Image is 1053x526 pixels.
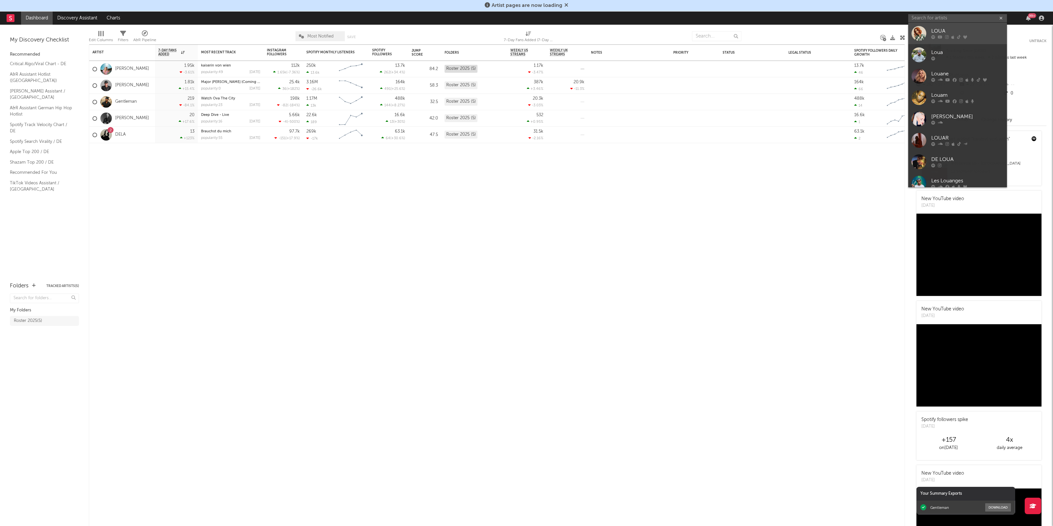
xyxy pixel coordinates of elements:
[10,148,72,155] a: Apple Top 200 / DE
[931,156,1004,164] div: DE LOUA
[908,108,1007,130] a: [PERSON_NAME]
[854,49,904,57] div: Spotify Followers Daily Growth
[533,129,543,134] div: 31.5k
[273,70,300,74] div: ( )
[931,27,1004,35] div: LOUA
[564,3,568,8] span: Dismiss
[347,35,356,39] button: Save
[306,129,316,134] div: 269k
[158,48,179,56] span: 7-Day Fans Added
[1026,15,1031,21] button: 99+
[201,70,223,74] div: popularity: 49
[10,88,72,101] a: [PERSON_NAME] Assistant / [GEOGRAPHIC_DATA]
[921,313,964,319] div: [DATE]
[392,104,404,107] span: +8.27 %
[854,113,865,117] div: 16.6k
[180,136,194,140] div: +123 %
[289,113,300,117] div: 5.66k
[931,92,1004,99] div: Louam
[921,416,968,423] div: Spotify followers spike
[384,71,390,74] span: 262
[921,306,964,313] div: New YouTube video
[283,120,287,124] span: -4
[527,87,543,91] div: +3.46 %
[854,129,864,134] div: 63.1k
[89,36,113,44] div: Edit Columns
[249,70,260,74] div: [DATE]
[854,87,863,91] div: 66
[10,169,72,176] a: Recommended For You
[921,470,964,477] div: New YouTube video
[985,503,1011,512] button: Download
[290,96,300,101] div: 198k
[528,136,543,140] div: -2.16 %
[118,28,128,47] div: Filters
[201,113,229,117] a: Deep Dive - Live
[336,61,366,77] svg: Chart title
[386,119,405,124] div: ( )
[534,64,543,68] div: 1.17k
[445,81,477,89] div: Roster 2025 (5)
[306,64,316,68] div: 250k
[10,282,29,290] div: Folders
[384,104,391,107] span: 144
[89,28,113,47] div: Edit Columns
[249,120,260,123] div: [DATE]
[412,131,438,139] div: 47.5
[288,104,299,107] span: -184 %
[201,97,235,100] a: Watch Ova The City
[391,137,404,140] span: +30.6 %
[179,87,194,91] div: +15.4 %
[395,129,405,134] div: 63.1k
[53,12,102,25] a: Discovery Assistant
[282,87,287,91] span: 36
[184,64,194,68] div: 1.95k
[10,306,79,314] div: My Folders
[1029,38,1046,44] button: Untrack
[372,48,395,56] div: Spotify Followers
[185,80,194,84] div: 1.81k
[1028,13,1036,18] div: 99 +
[21,12,53,25] a: Dashboard
[10,316,79,326] a: Roster 2025(5)
[115,99,137,105] a: Gentleman
[288,120,299,124] span: -500 %
[274,136,300,140] div: ( )
[854,80,864,84] div: 164k
[118,36,128,44] div: Filters
[908,44,1007,66] a: Loua
[115,83,149,88] a: [PERSON_NAME]
[201,64,231,67] a: kaiserin von wien
[533,96,543,101] div: 20.3k
[536,113,543,117] div: 532
[395,113,405,117] div: 16.6k
[10,36,79,44] div: My Discovery Checklist
[884,61,913,77] svg: Chart title
[528,70,543,74] div: -3.47 %
[201,120,222,123] div: popularity: 16
[445,65,477,73] div: Roster 2025 (5)
[391,71,404,74] span: +34.4 %
[908,66,1007,87] a: Louane
[10,71,72,84] a: A&R Assistant Hotlist ([GEOGRAPHIC_DATA])
[931,177,1004,185] div: Les Louanges
[916,487,1015,501] div: Your Summary Exports
[884,110,913,127] svg: Chart title
[201,113,260,117] div: Deep Dive - Live
[854,96,864,101] div: 488k
[190,129,194,134] div: 13
[918,444,979,452] div: on [DATE]
[908,23,1007,44] a: LOUA
[931,134,1004,142] div: LOUAR
[412,49,428,57] div: Jump Score
[445,51,494,55] div: Folders
[306,113,317,117] div: 22.6k
[306,96,317,101] div: 1.17M
[921,477,964,484] div: [DATE]
[445,131,477,139] div: Roster 2025 (5)
[921,196,964,202] div: New YouTube video
[267,48,290,56] div: Instagram Followers
[854,103,862,108] div: 14
[884,127,913,143] svg: Chart title
[854,70,863,75] div: 46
